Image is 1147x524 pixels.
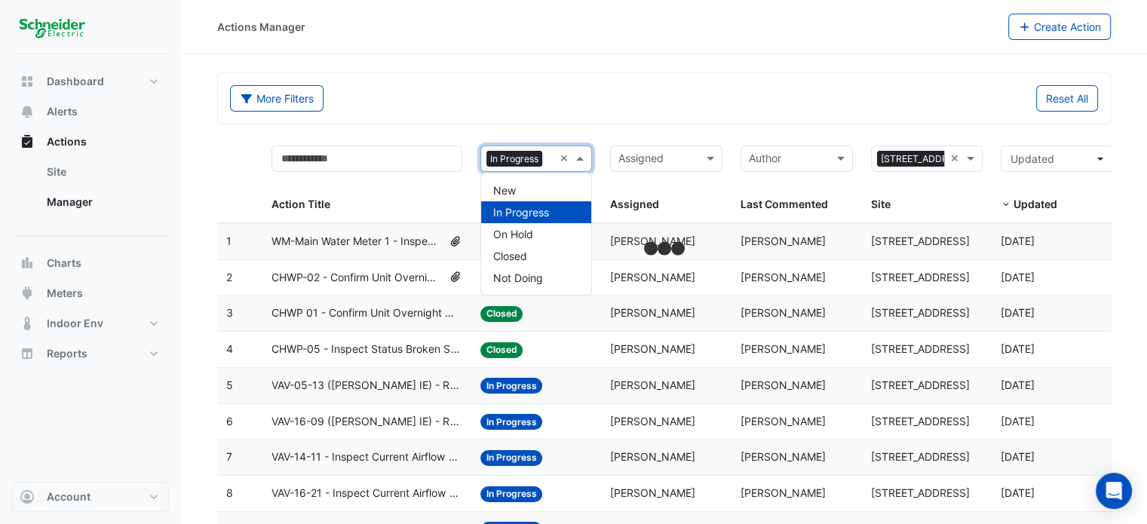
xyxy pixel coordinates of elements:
span: 2025-07-29T15:19:14.568 [1001,342,1035,355]
span: 6 [226,415,233,427]
span: 2025-07-22T08:27:50.324 [1001,450,1035,463]
span: [PERSON_NAME] [741,378,826,391]
div: Actions [12,157,169,223]
button: Account [12,482,169,512]
span: Reports [47,346,87,361]
span: 2025-07-29T16:21:08.529 [1001,306,1035,319]
app-icon: Charts [20,256,35,271]
span: 2025-07-25T09:07:41.695 [1001,378,1035,391]
span: [PERSON_NAME] [741,342,826,355]
span: 5 [226,378,233,391]
span: Not Doing [493,271,543,284]
span: Closed [480,342,523,358]
span: [STREET_ADDRESS] [871,415,970,427]
span: 2025-07-22T12:45:28.211 [1001,415,1035,427]
button: Actions [12,127,169,157]
span: In Progress [486,151,542,167]
button: Reset All [1036,85,1098,112]
span: [PERSON_NAME] [741,234,826,247]
button: Indoor Env [12,308,169,339]
span: [PERSON_NAME] [610,306,695,319]
span: In Progress [480,414,543,430]
span: 2025-08-05T15:45:08.066 [1001,234,1035,247]
span: [STREET_ADDRESS] [871,234,970,247]
app-icon: Alerts [20,104,35,119]
span: 2025-07-22T08:27:28.947 [1001,486,1035,499]
span: Action Title [271,198,330,210]
span: Closed [493,250,527,262]
span: VAV-16-21 - Inspect Current Airflow Faulty Sensor [271,485,462,502]
app-icon: Actions [20,134,35,149]
a: Site [35,157,169,187]
button: Charts [12,248,169,278]
button: Meters [12,278,169,308]
div: Open Intercom Messenger [1096,473,1132,509]
app-icon: Indoor Env [20,316,35,331]
span: 4 [226,342,233,355]
button: Updated [1001,146,1113,172]
span: Clear [560,150,572,167]
span: Dashboard [47,74,104,89]
button: Create Action [1008,14,1112,40]
span: [PERSON_NAME] [610,378,695,391]
span: Site [871,198,891,210]
button: Reports [12,339,169,369]
span: [PERSON_NAME] [741,415,826,427]
span: Updated [1011,152,1054,165]
span: [STREET_ADDRESS] [871,450,970,463]
span: In Progress [480,378,543,394]
span: [STREET_ADDRESS] [871,306,970,319]
span: [PERSON_NAME] [741,486,826,499]
span: 8 [226,486,233,499]
span: [PERSON_NAME] [741,450,826,463]
button: Alerts [12,97,169,127]
span: In Progress [480,486,543,502]
div: Actions Manager [217,19,305,35]
button: More Filters [230,85,324,112]
span: 3 [226,306,233,319]
span: Assigned [610,198,659,210]
app-icon: Dashboard [20,74,35,89]
span: [PERSON_NAME] [610,234,695,247]
span: In Progress [493,206,549,219]
span: VAV-16-09 ([PERSON_NAME] IE) - Review Critical Sensor Outside Range [271,413,462,431]
span: On Hold [493,228,533,241]
span: Alerts [47,104,78,119]
ng-dropdown-panel: Options list [480,173,593,296]
span: [PERSON_NAME] [741,306,826,319]
span: Closed [480,306,523,322]
span: VAV-14-11 - Inspect Current Airflow Faulty Sensor [271,449,462,466]
span: [STREET_ADDRESS] [871,378,970,391]
span: WM-Main Water Meter 1 - Inspect Flatlined Water Sub-Meter [271,233,443,250]
span: [STREET_ADDRESS] [871,486,970,499]
span: CHWP-05 - Inspect Status Broken Switch [271,341,462,358]
span: Indoor Env [47,316,103,331]
app-icon: Reports [20,346,35,361]
span: [STREET_ADDRESS] [877,151,972,167]
span: [PERSON_NAME] [741,271,826,283]
span: Actions [47,134,87,149]
span: 2 [226,271,232,283]
span: VAV-05-13 ([PERSON_NAME] IE) - Review Critical Sensor Outside Range [271,377,462,394]
span: CHWP-02 - Confirm Unit Overnight Operation (Energy Waste) [271,269,443,287]
span: In Progress [480,450,543,466]
span: 1 [226,234,232,247]
span: Charts [47,256,81,271]
span: CHWP 01 - Confirm Unit Overnight Operation (Energy Waste) [271,305,462,322]
app-icon: Meters [20,286,35,301]
span: Clear [950,150,963,167]
span: Account [47,489,90,504]
span: [PERSON_NAME] [610,415,695,427]
img: Company Logo [18,12,86,42]
span: Updated [1014,198,1057,210]
span: [STREET_ADDRESS] [871,342,970,355]
span: 7 [226,450,232,463]
span: New [493,184,516,197]
span: [PERSON_NAME] [610,342,695,355]
span: Meters [47,286,83,301]
span: [STREET_ADDRESS] [871,271,970,283]
span: Last Commented [741,198,828,210]
a: Manager [35,187,169,217]
span: 2025-07-29T16:43:15.867 [1001,271,1035,283]
span: [PERSON_NAME] [610,450,695,463]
